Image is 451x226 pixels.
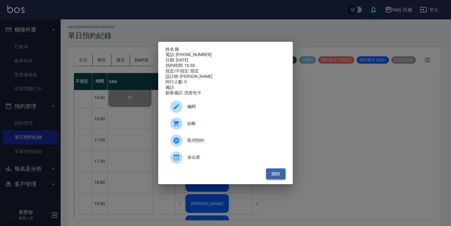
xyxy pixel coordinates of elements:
[165,63,286,68] div: 預約時間: 16:30
[175,47,179,52] a: 林
[165,85,286,90] div: 備註:
[165,74,286,79] div: 設計師: [PERSON_NAME]
[165,115,286,132] a: 結帳
[165,79,286,85] div: 同行人數: 0
[187,120,281,127] span: 結帳
[165,90,286,96] div: 顧客備註: 洗剪包卡
[187,154,281,161] span: 未出席
[187,103,281,110] span: 編輯
[165,98,286,115] div: 編輯
[165,68,286,74] div: 指定/不指定: 指定
[187,137,281,144] span: 取消預約
[266,168,286,180] button: 關閉
[165,132,286,149] div: 取消預約
[165,58,286,63] div: 日期: [DATE]
[165,47,286,52] p: 姓名:
[165,149,286,166] div: 未出席
[165,52,286,58] div: 電話: [PHONE_NUMBER]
